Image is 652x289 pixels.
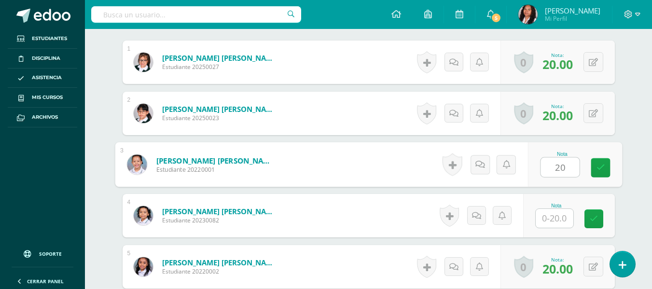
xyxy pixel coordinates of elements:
[514,51,533,73] a: 0
[8,108,77,127] a: Archivos
[545,14,600,23] span: Mi Perfil
[542,103,573,110] div: Nota:
[541,158,579,177] input: 0-20.0
[134,53,153,72] img: 88561863eba1c50e27608f7c5c442ef4.png
[542,261,573,277] span: 20.00
[540,151,584,157] div: Nota
[535,203,578,208] div: Nota
[162,258,278,267] a: [PERSON_NAME] [PERSON_NAME]
[39,250,62,257] span: Soporte
[8,88,77,108] a: Mis cursos
[518,5,538,24] img: c901ddd1fbd55aae9213901ba4701de9.png
[162,104,278,114] a: [PERSON_NAME] [PERSON_NAME]
[32,113,58,121] span: Archivos
[545,6,600,15] span: [PERSON_NAME]
[12,241,73,264] a: Soporte
[27,278,64,285] span: Cerrar panel
[542,52,573,58] div: Nota:
[542,107,573,124] span: 20.00
[514,256,533,278] a: 0
[162,206,278,216] a: [PERSON_NAME] [PERSON_NAME]
[514,102,533,124] a: 0
[127,154,147,174] img: 22d8b85878ce75b478ca3242000f7ee5.png
[32,55,60,62] span: Disciplina
[91,6,301,23] input: Busca un usuario...
[542,256,573,263] div: Nota:
[134,206,153,225] img: 49db815e9156536583402fefcefd4c99.png
[162,63,278,71] span: Estudiante 20250027
[491,13,501,23] span: 5
[32,74,62,82] span: Asistencia
[8,69,77,88] a: Asistencia
[134,257,153,276] img: d4c6682f6225952269ba85b8f417f465.png
[542,56,573,72] span: 20.00
[162,267,278,275] span: Estudiante 20220002
[134,104,153,123] img: 6dc45e32e3822f8f39e0ae49974020af.png
[8,29,77,49] a: Estudiantes
[162,114,278,122] span: Estudiante 20250023
[162,53,278,63] a: [PERSON_NAME] [PERSON_NAME]
[32,35,67,42] span: Estudiantes
[156,165,275,174] span: Estudiante 20220001
[162,216,278,224] span: Estudiante 20230082
[32,94,63,101] span: Mis cursos
[156,155,275,165] a: [PERSON_NAME] [PERSON_NAME]
[536,209,573,228] input: 0-20.0
[8,49,77,69] a: Disciplina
